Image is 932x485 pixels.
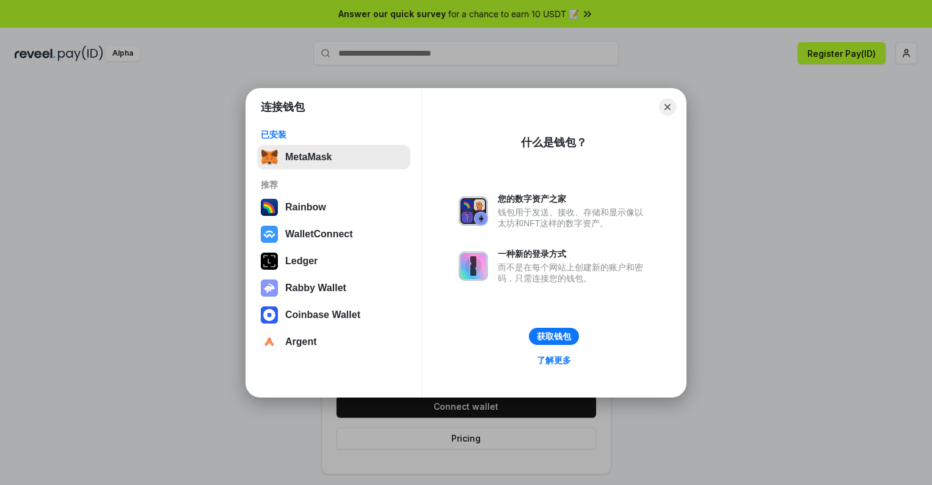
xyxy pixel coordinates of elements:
a: 了解更多 [530,352,578,368]
div: 什么是钱包？ [521,135,587,150]
button: Rainbow [257,195,410,220]
div: 获取钱包 [537,331,571,342]
img: svg+xml,%3Csvg%20width%3D%2228%22%20height%3D%2228%22%20viewBox%3D%220%200%2028%2028%22%20fill%3D... [261,226,278,243]
button: Close [659,98,676,116]
div: 了解更多 [537,355,571,366]
div: WalletConnect [285,229,353,240]
button: Ledger [257,249,410,273]
img: svg+xml,%3Csvg%20xmlns%3D%22http%3A%2F%2Fwww.w3.org%2F2000%2Fsvg%22%20fill%3D%22none%22%20viewBox... [459,251,488,281]
img: svg+xml,%3Csvg%20width%3D%2228%22%20height%3D%2228%22%20viewBox%3D%220%200%2028%2028%22%20fill%3D... [261,333,278,350]
img: svg+xml,%3Csvg%20xmlns%3D%22http%3A%2F%2Fwww.w3.org%2F2000%2Fsvg%22%20fill%3D%22none%22%20viewBox... [261,280,278,297]
div: Ledger [285,256,318,267]
div: 您的数字资产之家 [498,193,649,204]
button: WalletConnect [257,222,410,246]
button: Rabby Wallet [257,276,410,300]
button: MetaMask [257,145,410,169]
img: svg+xml,%3Csvg%20width%3D%2228%22%20height%3D%2228%22%20viewBox%3D%220%200%2028%2028%22%20fill%3D... [261,306,278,324]
div: Rainbow [285,202,326,213]
img: svg+xml,%3Csvg%20xmlns%3D%22http%3A%2F%2Fwww.w3.org%2F2000%2Fsvg%22%20width%3D%2228%22%20height%3... [261,253,278,270]
button: Coinbase Wallet [257,303,410,327]
div: Argent [285,336,317,347]
div: 推荐 [261,179,407,190]
img: svg+xml,%3Csvg%20width%3D%22120%22%20height%3D%22120%22%20viewBox%3D%220%200%20120%20120%22%20fil... [261,199,278,216]
div: 而不是在每个网站上创建新的账户和密码，只需连接您的钱包。 [498,262,649,284]
button: Argent [257,330,410,354]
div: Coinbase Wallet [285,309,360,320]
div: 一种新的登录方式 [498,248,649,259]
button: 获取钱包 [529,328,579,345]
div: Rabby Wallet [285,283,346,294]
div: MetaMask [285,152,332,163]
div: 钱包用于发送、接收、存储和显示像以太坊和NFT这样的数字资产。 [498,207,649,229]
div: 已安装 [261,129,407,140]
img: svg+xml,%3Csvg%20xmlns%3D%22http%3A%2F%2Fwww.w3.org%2F2000%2Fsvg%22%20fill%3D%22none%22%20viewBox... [459,196,488,226]
h1: 连接钱包 [261,100,305,114]
img: svg+xml,%3Csvg%20fill%3D%22none%22%20height%3D%2233%22%20viewBox%3D%220%200%2035%2033%22%20width%... [261,149,278,166]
